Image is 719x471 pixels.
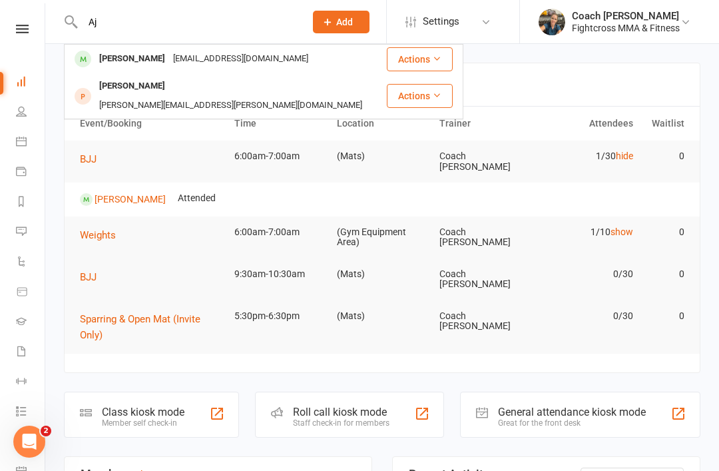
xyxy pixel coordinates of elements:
[433,107,536,141] th: Trainer
[16,98,46,128] a: People
[16,158,46,188] a: Payments
[536,141,638,172] td: 1/30
[331,217,433,258] td: (Gym Equipment Area)
[74,107,228,141] th: Event/Booking
[498,418,646,428] div: Great for the front desk
[41,426,51,436] span: 2
[387,47,453,71] button: Actions
[639,217,690,248] td: 0
[331,141,433,172] td: (Mats)
[80,313,200,341] span: Sparring & Open Mat (Invite Only)
[536,107,638,141] th: Attendees
[498,406,646,418] div: General attendance kiosk mode
[433,217,536,258] td: Coach [PERSON_NAME]
[293,418,389,428] div: Staff check-in for members
[228,141,331,172] td: 6:00am-7:00am
[95,194,166,205] a: [PERSON_NAME]
[313,11,369,33] button: Add
[536,217,638,248] td: 1/10
[536,300,638,332] td: 0/30
[228,258,331,290] td: 9:30am-10:30am
[572,10,680,22] div: Coach [PERSON_NAME]
[80,227,125,243] button: Weights
[536,258,638,290] td: 0/30
[423,7,459,37] span: Settings
[331,258,433,290] td: (Mats)
[80,153,97,165] span: BJJ
[387,84,453,108] button: Actions
[80,151,106,167] button: BJJ
[433,300,536,342] td: Coach [PERSON_NAME]
[95,96,366,115] div: [PERSON_NAME][EMAIL_ADDRESS][PERSON_NAME][DOMAIN_NAME]
[331,107,433,141] th: Location
[16,188,46,218] a: Reports
[16,278,46,308] a: Product Sales
[102,406,184,418] div: Class kiosk mode
[16,128,46,158] a: Calendar
[293,406,389,418] div: Roll call kiosk mode
[331,300,433,332] td: (Mats)
[16,68,46,98] a: Dashboard
[433,258,536,300] td: Coach [PERSON_NAME]
[539,9,565,35] img: thumb_image1623694743.png
[80,269,106,285] button: BJJ
[433,141,536,183] td: Coach [PERSON_NAME]
[79,13,296,31] input: Search...
[639,141,690,172] td: 0
[172,183,222,214] td: Attended
[95,49,169,69] div: [PERSON_NAME]
[336,17,353,27] span: Add
[95,77,169,96] div: [PERSON_NAME]
[80,229,116,241] span: Weights
[228,107,331,141] th: Time
[80,311,222,343] button: Sparring & Open Mat (Invite Only)
[169,49,312,69] div: [EMAIL_ADDRESS][DOMAIN_NAME]
[616,151,633,161] a: hide
[572,22,680,34] div: Fightcross MMA & Fitness
[228,217,331,248] td: 6:00am-7:00am
[639,258,690,290] td: 0
[102,418,184,428] div: Member self check-in
[610,227,633,237] a: show
[80,271,97,283] span: BJJ
[13,426,45,458] iframe: Intercom live chat
[639,107,690,141] th: Waitlist
[228,300,331,332] td: 5:30pm-6:30pm
[639,300,690,332] td: 0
